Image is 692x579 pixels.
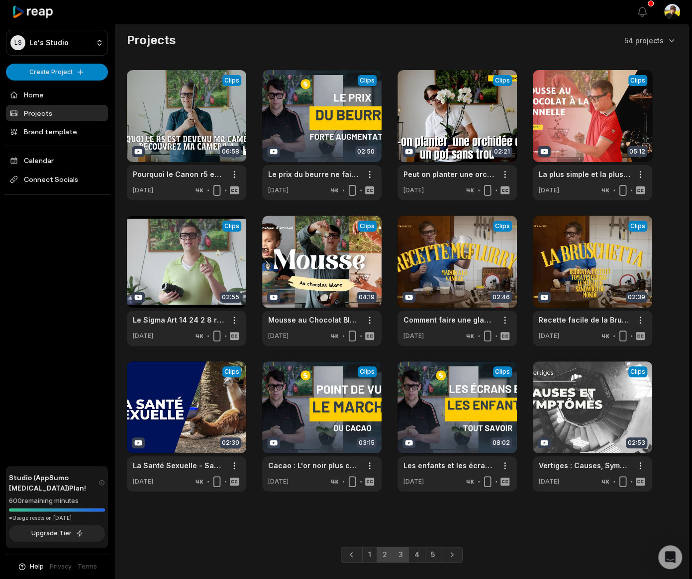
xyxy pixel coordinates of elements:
[268,315,360,325] a: Mousse au Chocolat Blanc Ultra Onctueuse La Recette Parfaite !
[539,315,630,325] a: Recette facile de la Bruschetta burrata, Pesto et Tomates cerises - Le meilleur Sandwich du monde
[403,315,495,325] a: Comment faire une glace Mcflurry Maison à l'extrait de vanille - la meilleure recette de France
[403,169,495,179] a: Peut on planter une orchidée dans un pot sans trou - Découvrez pourquoi vous pouvez le faire
[10,35,25,50] div: LS
[9,514,105,522] div: *Usage resets on [DATE]
[6,170,108,188] span: Connect Socials
[441,547,463,563] a: Next page
[30,562,44,571] span: Help
[425,547,441,563] a: Page 5
[6,64,108,81] button: Create Project
[133,315,224,325] a: Le Sigma Art 14 24 2 8 reprend une seconde jeune avec l'adaptateur EF RF avec le filtre nd
[624,35,677,46] button: 54 projects
[403,460,495,471] a: Les enfants et les écrans : impact sur le développement et recommandations
[377,547,393,563] a: Page 2 is your current page
[9,472,99,493] span: Studio (AppSumo [MEDICAL_DATA]) Plan!
[9,496,105,506] div: 600 remaining minutes
[50,562,72,571] a: Privacy
[9,525,105,542] button: Upgrade Tier
[133,169,224,179] a: Pourquoi le Canon r5 est devenu ma caméra B Découvrez ma caméra A - meilleur caméra au monde
[133,460,224,471] a: La Santé Sexuelle - Savez-vous que fumer, être en surpoids peut diminuer la taille du pénis ?
[539,460,630,471] a: Vertiges : Causes, Symptômes et Solutions pour Retrouver Votre Équilibre
[6,105,108,121] a: Projects
[6,152,108,168] a: Calendar
[6,86,108,103] a: Home
[78,562,97,571] a: Terms
[408,547,425,563] a: Page 4
[17,562,44,571] button: Help
[341,547,363,563] a: Previous page
[268,460,360,471] a: Cacao : L'or noir plus cher que jamais ! Les conséquences d'une hausse record sur votre chocolat
[341,547,463,563] ul: Pagination
[658,545,682,569] div: Open Intercom Messenger
[268,169,360,179] a: Le prix du beurre ne fait qu'augmenter - comprendre le pourquoi du comment
[29,38,69,47] p: Le's Studio
[127,32,176,48] h2: Projects
[393,547,409,563] a: Page 3
[6,123,108,140] a: Brand template
[539,169,630,179] a: La plus simple et la plus délicieuse des recettes de la mousse au chocolat à la cannelle
[362,547,377,563] a: Page 1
